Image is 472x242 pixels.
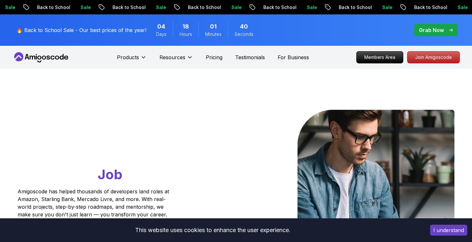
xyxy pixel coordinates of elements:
[210,22,217,31] span: 1 Minutes
[327,4,371,11] p: Back to School
[430,225,467,236] button: Accept cookies
[220,4,240,11] p: Sale
[98,166,122,182] span: Job
[117,53,139,61] p: Products
[180,31,192,37] span: Hours
[295,4,316,11] p: Sale
[182,22,189,31] span: 18 Hours
[357,52,403,63] p: Members Area
[159,53,185,61] p: Resources
[157,22,165,31] span: 4 Days
[26,4,69,11] p: Back to School
[419,26,444,34] p: Grab Now
[205,31,221,37] span: Minutes
[156,31,166,37] span: Days
[278,53,309,61] a: For Business
[159,53,193,66] button: Resources
[18,110,194,184] h1: Go From Learning to Hired: Master Java, Spring Boot & Cloud Skills That Get You the
[101,4,144,11] p: Back to School
[403,4,446,11] p: Back to School
[407,51,460,63] a: Join Amigoscode
[235,31,253,37] span: Seconds
[356,51,403,63] a: Members Area
[18,188,171,218] p: Amigoscode has helped thousands of developers land roles at Amazon, Starling Bank, Mercado Livre,...
[5,223,421,237] div: This website uses cookies to enhance the user experience.
[144,4,165,11] p: Sale
[176,4,220,11] p: Back to School
[235,53,265,61] a: Testimonials
[117,53,147,66] button: Products
[206,53,222,61] a: Pricing
[252,4,295,11] p: Back to School
[371,4,391,11] p: Sale
[446,4,467,11] p: Sale
[69,4,89,11] p: Sale
[16,26,146,34] p: 🔥 Back to School Sale - Our best prices of the year!
[407,52,460,63] p: Join Amigoscode
[240,22,248,31] span: 40 Seconds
